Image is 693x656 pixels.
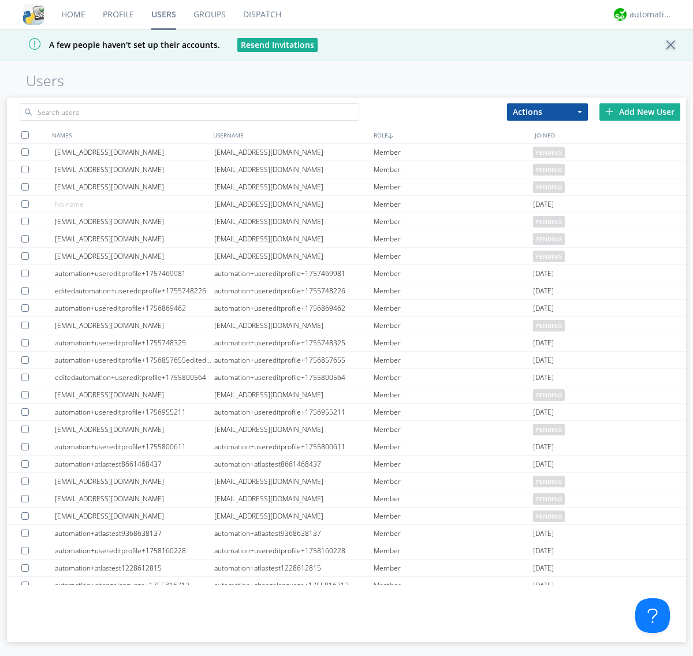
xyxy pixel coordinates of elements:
[533,233,565,245] span: pending
[374,438,533,455] div: Member
[533,369,554,386] span: [DATE]
[55,473,214,490] div: [EMAIL_ADDRESS][DOMAIN_NAME]
[55,456,214,472] div: automation+atlastest8661468437
[533,147,565,158] span: pending
[55,352,214,368] div: automation+usereditprofile+1756857655editedautomation+usereditprofile+1756857655
[9,39,220,50] span: A few people haven't set up their accounts.
[374,282,533,299] div: Member
[629,9,673,20] div: automation+atlas
[7,473,686,490] a: [EMAIL_ADDRESS][DOMAIN_NAME][EMAIL_ADDRESS][DOMAIN_NAME]Memberpending
[533,510,565,522] span: pending
[635,598,670,633] iframe: Toggle Customer Support
[533,456,554,473] span: [DATE]
[374,577,533,594] div: Member
[374,230,533,247] div: Member
[7,265,686,282] a: automation+usereditprofile+1757469981automation+usereditprofile+1757469981Member[DATE]
[374,352,533,368] div: Member
[533,424,565,435] span: pending
[214,508,374,524] div: [EMAIL_ADDRESS][DOMAIN_NAME]
[7,404,686,421] a: automation+usereditprofile+1756955211automation+usereditprofile+1756955211Member[DATE]
[533,476,565,487] span: pending
[214,300,374,316] div: automation+usereditprofile+1756869462
[214,334,374,351] div: automation+usereditprofile+1755748325
[7,248,686,265] a: [EMAIL_ADDRESS][DOMAIN_NAME][EMAIL_ADDRESS][DOMAIN_NAME]Memberpending
[374,248,533,264] div: Member
[533,282,554,300] span: [DATE]
[55,421,214,438] div: [EMAIL_ADDRESS][DOMAIN_NAME]
[533,352,554,369] span: [DATE]
[55,300,214,316] div: automation+usereditprofile+1756869462
[374,161,533,178] div: Member
[374,473,533,490] div: Member
[7,525,686,542] a: automation+atlastest9368638137automation+atlastest9368638137Member[DATE]
[214,438,374,455] div: automation+usereditprofile+1755800611
[533,404,554,421] span: [DATE]
[605,107,613,115] img: plus.svg
[49,126,210,143] div: NAMES
[7,178,686,196] a: [EMAIL_ADDRESS][DOMAIN_NAME][EMAIL_ADDRESS][DOMAIN_NAME]Memberpending
[214,161,374,178] div: [EMAIL_ADDRESS][DOMAIN_NAME]
[214,542,374,559] div: automation+usereditprofile+1758160228
[374,490,533,507] div: Member
[7,560,686,577] a: automation+atlastest1228612815automation+atlastest1228612815Member[DATE]
[374,560,533,576] div: Member
[55,282,214,299] div: editedautomation+usereditprofile+1755748226
[533,251,565,262] span: pending
[614,8,627,21] img: d2d01cd9b4174d08988066c6d424eccd
[214,317,374,334] div: [EMAIL_ADDRESS][DOMAIN_NAME]
[20,103,359,121] input: Search users
[214,490,374,507] div: [EMAIL_ADDRESS][DOMAIN_NAME]
[7,369,686,386] a: editedautomation+usereditprofile+1755800564automation+usereditprofile+1755800564Member[DATE]
[55,178,214,195] div: [EMAIL_ADDRESS][DOMAIN_NAME]
[533,577,554,594] span: [DATE]
[533,560,554,577] span: [DATE]
[55,265,214,282] div: automation+usereditprofile+1757469981
[214,369,374,386] div: automation+usereditprofile+1755800564
[214,178,374,195] div: [EMAIL_ADDRESS][DOMAIN_NAME]
[214,577,374,594] div: automation+changelanguage+1755816713
[55,404,214,420] div: automation+usereditprofile+1756955211
[55,144,214,161] div: [EMAIL_ADDRESS][DOMAIN_NAME]
[7,300,686,317] a: automation+usereditprofile+1756869462automation+usereditprofile+1756869462Member[DATE]
[533,334,554,352] span: [DATE]
[533,181,565,193] span: pending
[374,144,533,161] div: Member
[214,265,374,282] div: automation+usereditprofile+1757469981
[374,525,533,542] div: Member
[55,560,214,576] div: automation+atlastest1228612815
[237,38,318,52] button: Resend Invitations
[7,317,686,334] a: [EMAIL_ADDRESS][DOMAIN_NAME][EMAIL_ADDRESS][DOMAIN_NAME]Memberpending
[214,352,374,368] div: automation+usereditprofile+1756857655
[214,421,374,438] div: [EMAIL_ADDRESS][DOMAIN_NAME]
[374,178,533,195] div: Member
[7,386,686,404] a: [EMAIL_ADDRESS][DOMAIN_NAME][EMAIL_ADDRESS][DOMAIN_NAME]Memberpending
[55,213,214,230] div: [EMAIL_ADDRESS][DOMAIN_NAME]
[374,369,533,386] div: Member
[214,196,374,213] div: [EMAIL_ADDRESS][DOMAIN_NAME]
[55,490,214,507] div: [EMAIL_ADDRESS][DOMAIN_NAME]
[374,456,533,472] div: Member
[7,144,686,161] a: [EMAIL_ADDRESS][DOMAIN_NAME][EMAIL_ADDRESS][DOMAIN_NAME]Memberpending
[7,282,686,300] a: editedautomation+usereditprofile+1755748226automation+usereditprofile+1755748226Member[DATE]
[533,542,554,560] span: [DATE]
[533,525,554,542] span: [DATE]
[214,560,374,576] div: automation+atlastest1228612815
[214,456,374,472] div: automation+atlastest8661468437
[374,542,533,559] div: Member
[374,300,533,316] div: Member
[533,196,554,213] span: [DATE]
[55,248,214,264] div: [EMAIL_ADDRESS][DOMAIN_NAME]
[214,144,374,161] div: [EMAIL_ADDRESS][DOMAIN_NAME]
[55,577,214,594] div: automation+changelanguage+1755816713
[532,126,693,143] div: JOINED
[533,164,565,176] span: pending
[7,213,686,230] a: [EMAIL_ADDRESS][DOMAIN_NAME][EMAIL_ADDRESS][DOMAIN_NAME]Memberpending
[533,216,565,228] span: pending
[214,404,374,420] div: automation+usereditprofile+1756955211
[374,404,533,420] div: Member
[7,508,686,525] a: [EMAIL_ADDRESS][DOMAIN_NAME][EMAIL_ADDRESS][DOMAIN_NAME]Memberpending
[214,282,374,299] div: automation+usereditprofile+1755748226
[507,103,588,121] button: Actions
[7,230,686,248] a: [EMAIL_ADDRESS][DOMAIN_NAME][EMAIL_ADDRESS][DOMAIN_NAME]Memberpending
[214,230,374,247] div: [EMAIL_ADDRESS][DOMAIN_NAME]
